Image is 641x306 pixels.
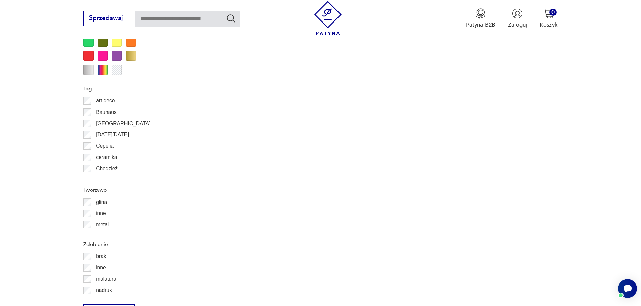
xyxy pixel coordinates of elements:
[311,1,345,35] img: Patyna - sklep z meblami i dekoracjami vintage
[96,275,116,283] p: malatura
[83,84,182,93] p: Tag
[96,252,106,261] p: brak
[549,9,557,16] div: 0
[83,11,129,26] button: Sprzedawaj
[466,21,495,29] p: Patyna B2B
[543,8,554,19] img: Ikona koszyka
[96,175,116,184] p: Ćmielów
[83,240,182,249] p: Zdobienie
[618,279,637,298] iframe: Smartsupp widget button
[96,142,114,150] p: Cepelia
[508,8,527,29] button: Zaloguj
[96,209,106,218] p: inne
[96,220,109,229] p: metal
[96,198,107,207] p: glina
[512,8,523,19] img: Ikonka użytkownika
[96,130,129,139] p: [DATE][DATE]
[83,186,182,194] p: Tworzywo
[540,8,558,29] button: 0Koszyk
[508,21,527,29] p: Zaloguj
[475,8,486,19] img: Ikona medalu
[96,263,106,272] p: inne
[96,153,117,162] p: ceramika
[96,286,112,295] p: nadruk
[83,16,129,21] a: Sprzedawaj
[540,21,558,29] p: Koszyk
[466,8,495,29] button: Patyna B2B
[96,96,115,105] p: art deco
[466,8,495,29] a: Ikona medaluPatyna B2B
[96,119,150,128] p: [GEOGRAPHIC_DATA]
[226,13,236,23] button: Szukaj
[96,164,118,173] p: Chodzież
[96,108,117,117] p: Bauhaus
